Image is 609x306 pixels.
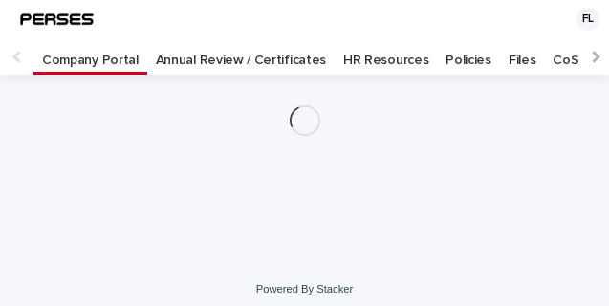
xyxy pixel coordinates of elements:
a: HR Resources [335,38,437,75]
p: Annual Review / Certificates [156,38,326,69]
p: Company Portal [42,38,139,69]
p: Files [509,38,535,69]
p: Policies [446,38,491,69]
img: tSkXltGzRgGXHrgo7SoP [11,7,101,32]
a: Annual Review / Certificates [147,38,335,75]
p: HR Resources [343,38,428,69]
a: Powered By Stacker [256,283,353,295]
a: Company Portal [33,38,147,72]
div: FL [576,8,599,31]
a: Policies [437,38,500,75]
a: Files [500,38,544,75]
